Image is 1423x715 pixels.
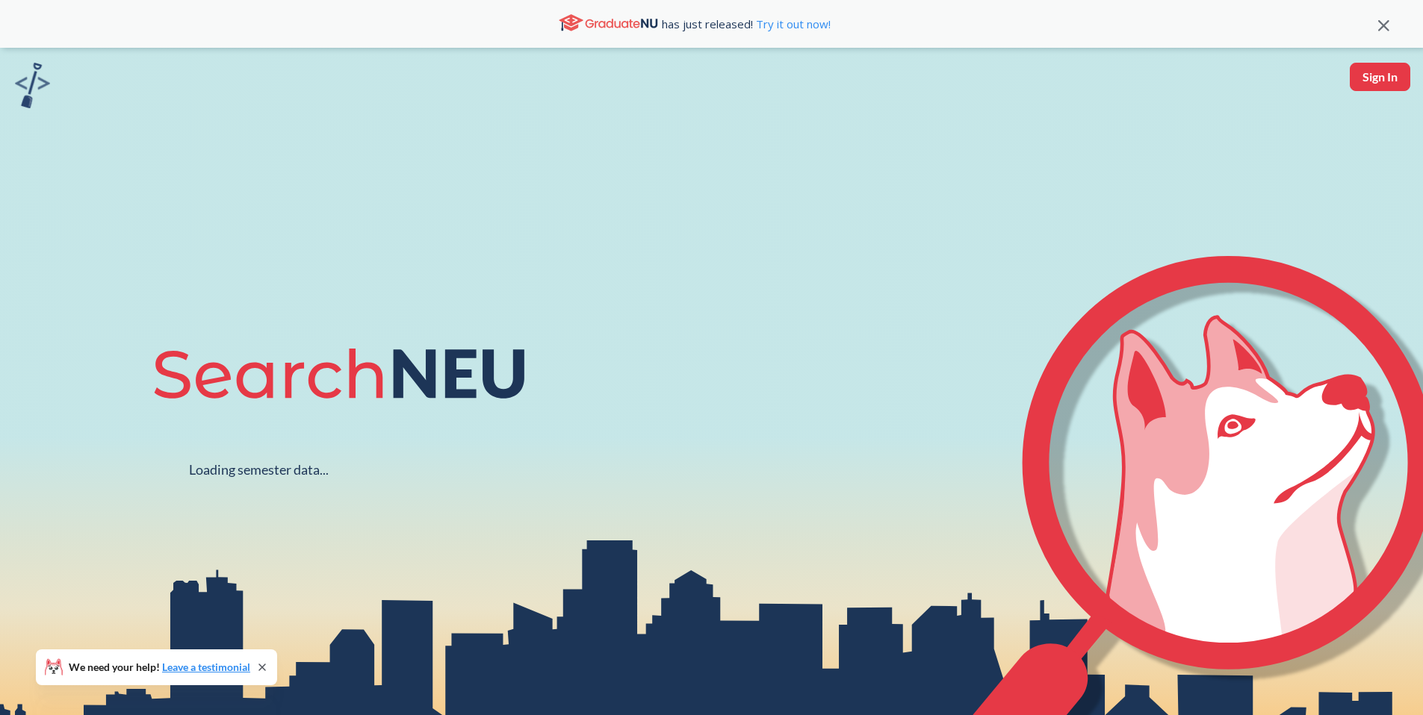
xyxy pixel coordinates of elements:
[15,63,50,108] img: sandbox logo
[69,662,250,672] span: We need your help!
[15,63,50,113] a: sandbox logo
[189,461,329,478] div: Loading semester data...
[1350,63,1410,91] button: Sign In
[162,661,250,673] a: Leave a testimonial
[662,16,831,32] span: has just released!
[753,16,831,31] a: Try it out now!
